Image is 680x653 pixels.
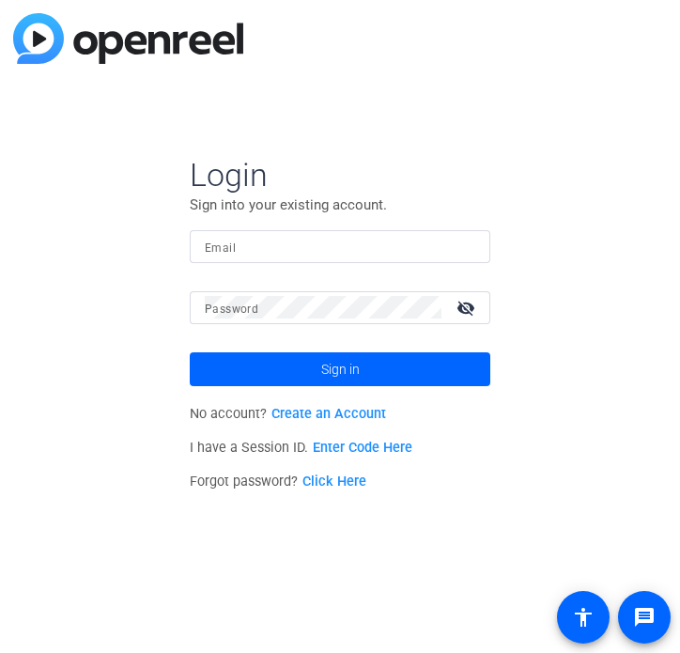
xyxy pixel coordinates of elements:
[205,241,236,255] mat-label: Email
[190,440,412,456] span: I have a Session ID.
[190,155,490,194] span: Login
[190,474,366,490] span: Forgot password?
[445,294,490,321] mat-icon: visibility_off
[313,440,412,456] a: Enter Code Here
[190,194,490,215] p: Sign into your existing account.
[205,235,475,257] input: Enter Email Address
[205,303,258,316] mat-label: Password
[321,346,360,393] span: Sign in
[190,352,490,386] button: Sign in
[13,13,243,64] img: blue-gradient.svg
[302,474,366,490] a: Click Here
[190,406,386,422] span: No account?
[271,406,386,422] a: Create an Account
[633,606,656,629] mat-icon: message
[572,606,595,629] mat-icon: accessibility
